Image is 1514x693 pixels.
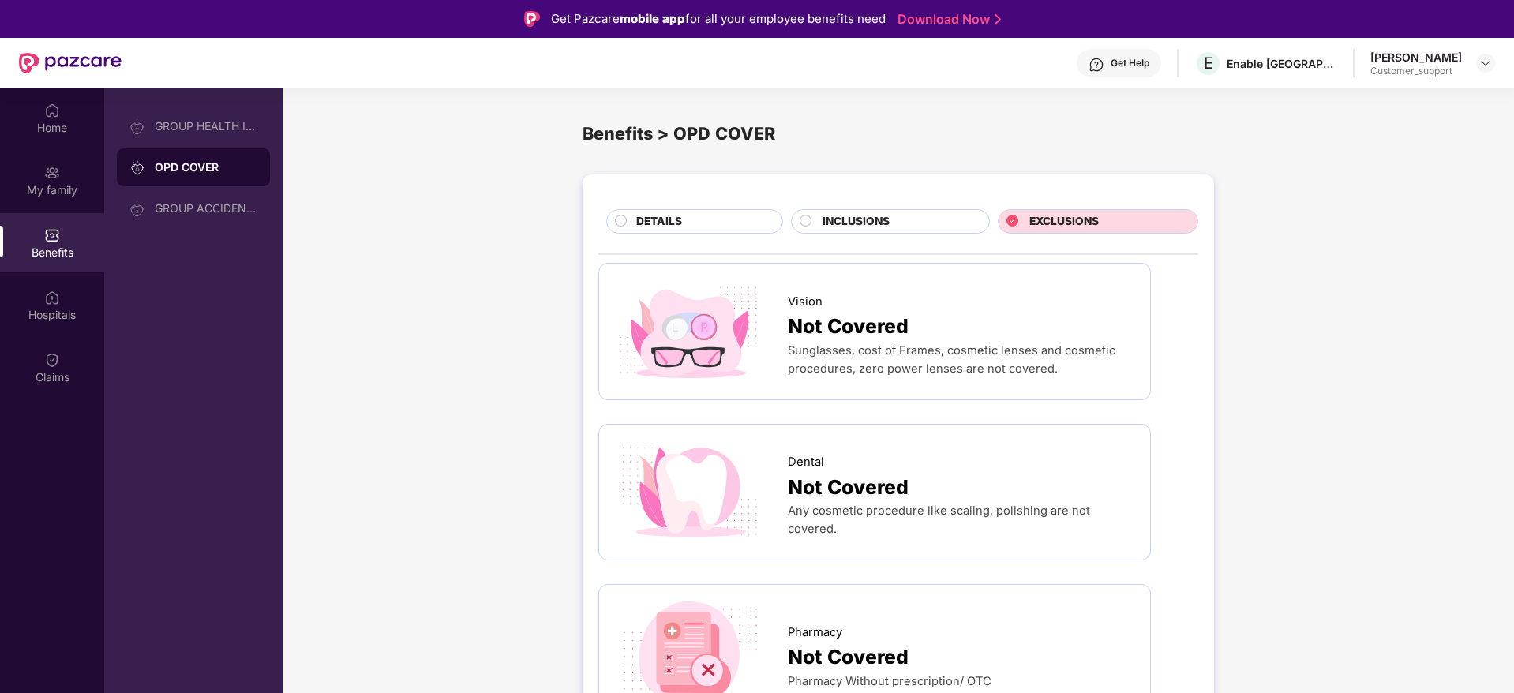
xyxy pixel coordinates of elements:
[1370,65,1462,77] div: Customer_support
[551,9,886,28] div: Get Pazcare for all your employee benefits need
[995,11,1001,28] img: Stroke
[620,11,685,26] strong: mobile app
[1204,54,1213,73] span: E
[788,624,842,642] span: Pharmacy
[44,103,60,118] img: svg+xml;base64,PHN2ZyBpZD0iSG9tZSIgeG1sbnM9Imh0dHA6Ly93d3cudzMub3JnLzIwMDAvc3ZnIiB3aWR0aD0iMjAiIG...
[615,279,764,384] img: icon
[524,11,540,27] img: Logo
[636,213,682,230] span: DETAILS
[788,472,909,503] span: Not Covered
[788,293,823,311] span: Vision
[129,160,145,176] img: svg+xml;base64,PHN2ZyB3aWR0aD0iMjAiIGhlaWdodD0iMjAiIHZpZXdCb3g9IjAgMCAyMCAyMCIgZmlsbD0ibm9uZSIgeG...
[44,290,60,305] img: svg+xml;base64,PHN2ZyBpZD0iSG9zcGl0YWxzIiB4bWxucz0iaHR0cDovL3d3dy53My5vcmcvMjAwMC9zdmciIHdpZHRoPS...
[1089,57,1104,73] img: svg+xml;base64,PHN2ZyBpZD0iSGVscC0zMngzMiIgeG1sbnM9Imh0dHA6Ly93d3cudzMub3JnLzIwMDAvc3ZnIiB3aWR0aD...
[788,453,824,471] span: Dental
[1370,50,1462,65] div: [PERSON_NAME]
[155,159,257,175] div: OPD COVER
[155,120,257,133] div: GROUP HEALTH INSURANCE
[788,674,991,688] span: Pharmacy Without prescription/ OTC
[788,343,1115,376] span: Sunglasses, cost of Frames, cosmetic lenses and cosmetic procedures, zero power lenses are not co...
[583,120,1214,147] div: Benefits > OPD COVER
[129,119,145,135] img: svg+xml;base64,PHN2ZyB3aWR0aD0iMjAiIGhlaWdodD0iMjAiIHZpZXdCb3g9IjAgMCAyMCAyMCIgZmlsbD0ibm9uZSIgeG...
[19,53,122,73] img: New Pazcare Logo
[1227,56,1337,71] div: Enable [GEOGRAPHIC_DATA]
[788,311,909,342] span: Not Covered
[1111,57,1149,69] div: Get Help
[898,11,996,28] a: Download Now
[1479,57,1492,69] img: svg+xml;base64,PHN2ZyBpZD0iRHJvcGRvd24tMzJ4MzIiIHhtbG5zPSJodHRwOi8vd3d3LnczLm9yZy8yMDAwL3N2ZyIgd2...
[129,201,145,217] img: svg+xml;base64,PHN2ZyB3aWR0aD0iMjAiIGhlaWdodD0iMjAiIHZpZXdCb3g9IjAgMCAyMCAyMCIgZmlsbD0ibm9uZSIgeG...
[788,642,909,672] span: Not Covered
[823,213,890,230] span: INCLUSIONS
[44,165,60,181] img: svg+xml;base64,PHN2ZyB3aWR0aD0iMjAiIGhlaWdodD0iMjAiIHZpZXdCb3g9IjAgMCAyMCAyMCIgZmlsbD0ibm9uZSIgeG...
[1029,213,1099,230] span: EXCLUSIONS
[615,440,764,545] img: icon
[788,504,1090,536] span: Any cosmetic procedure like scaling, polishing are not covered.
[44,352,60,368] img: svg+xml;base64,PHN2ZyBpZD0iQ2xhaW0iIHhtbG5zPSJodHRwOi8vd3d3LnczLm9yZy8yMDAwL3N2ZyIgd2lkdGg9IjIwIi...
[44,227,60,243] img: svg+xml;base64,PHN2ZyBpZD0iQmVuZWZpdHMiIHhtbG5zPSJodHRwOi8vd3d3LnczLm9yZy8yMDAwL3N2ZyIgd2lkdGg9Ij...
[155,202,257,215] div: GROUP ACCIDENTAL INSURANCE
